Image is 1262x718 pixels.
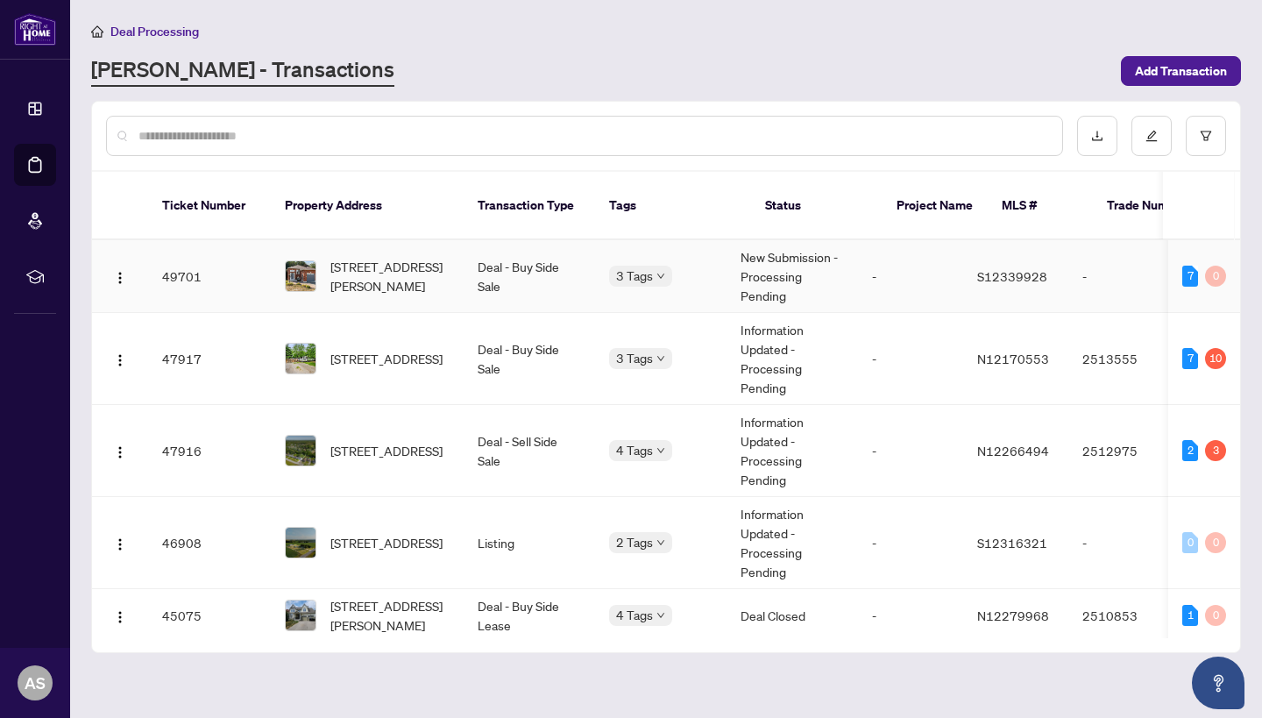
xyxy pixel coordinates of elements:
th: Project Name [883,172,988,240]
span: 3 Tags [616,348,653,368]
span: [STREET_ADDRESS][PERSON_NAME] [330,596,450,635]
td: Deal - Buy Side Sale [464,240,595,313]
button: edit [1131,116,1172,156]
button: download [1077,116,1117,156]
span: [STREET_ADDRESS] [330,441,443,460]
img: logo [14,13,56,46]
span: down [656,538,665,547]
button: Logo [106,601,134,629]
span: N12279968 [977,608,1049,623]
span: down [656,272,665,281]
span: download [1091,130,1103,142]
button: Open asap [1192,657,1244,709]
span: [STREET_ADDRESS] [330,533,443,552]
td: 47917 [148,313,271,405]
button: Logo [106,345,134,373]
td: - [858,240,963,313]
span: Add Transaction [1135,57,1227,85]
td: - [1068,497,1191,589]
td: 47916 [148,405,271,497]
td: 46908 [148,497,271,589]
button: Add Transaction [1121,56,1241,86]
td: 2510853 [1068,589,1191,643]
th: Tags [595,172,751,240]
td: - [858,497,963,589]
span: Deal Processing [110,24,199,39]
td: - [858,405,963,497]
img: Logo [113,353,127,367]
span: N12266494 [977,443,1049,459]
td: Information Updated - Processing Pending [727,313,858,405]
img: Logo [113,610,127,624]
td: 2512975 [1068,405,1191,497]
div: 1 [1182,605,1198,626]
span: edit [1145,130,1158,142]
span: S12339928 [977,268,1047,284]
img: Logo [113,445,127,459]
div: 7 [1182,266,1198,287]
td: 2513555 [1068,313,1191,405]
td: 49701 [148,240,271,313]
span: home [91,25,103,38]
button: Logo [106,262,134,290]
img: Logo [113,537,127,551]
span: filter [1200,130,1212,142]
img: thumbnail-img [286,344,315,373]
img: Logo [113,271,127,285]
span: [STREET_ADDRESS][PERSON_NAME] [330,257,450,295]
span: [STREET_ADDRESS] [330,349,443,368]
th: Ticket Number [148,172,271,240]
td: Deal - Buy Side Sale [464,313,595,405]
span: N12170553 [977,351,1049,366]
td: New Submission - Processing Pending [727,240,858,313]
td: Information Updated - Processing Pending [727,405,858,497]
td: - [858,589,963,643]
button: Logo [106,437,134,465]
td: Information Updated - Processing Pending [727,497,858,589]
span: down [656,611,665,620]
img: thumbnail-img [286,601,315,630]
td: Deal - Buy Side Lease [464,589,595,643]
span: AS [25,671,46,695]
div: 0 [1205,532,1226,553]
div: 0 [1182,532,1198,553]
td: - [858,313,963,405]
th: MLS # [988,172,1093,240]
td: - [1068,240,1191,313]
span: 4 Tags [616,605,653,625]
span: 2 Tags [616,532,653,552]
th: Transaction Type [464,172,595,240]
a: [PERSON_NAME] - Transactions [91,55,394,87]
td: Listing [464,497,595,589]
button: filter [1186,116,1226,156]
img: thumbnail-img [286,528,315,558]
div: 2 [1182,440,1198,461]
img: thumbnail-img [286,436,315,466]
span: down [656,354,665,363]
span: down [656,446,665,455]
span: 3 Tags [616,266,653,286]
td: Deal - Sell Side Sale [464,405,595,497]
div: 0 [1205,266,1226,287]
img: thumbnail-img [286,261,315,291]
div: 3 [1205,440,1226,461]
td: 45075 [148,589,271,643]
th: Status [751,172,883,240]
div: 10 [1205,348,1226,369]
div: 7 [1182,348,1198,369]
th: Property Address [271,172,464,240]
td: Deal Closed [727,589,858,643]
span: S12316321 [977,535,1047,551]
span: 4 Tags [616,440,653,460]
th: Trade Number [1093,172,1216,240]
div: 0 [1205,605,1226,626]
button: Logo [106,529,134,557]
